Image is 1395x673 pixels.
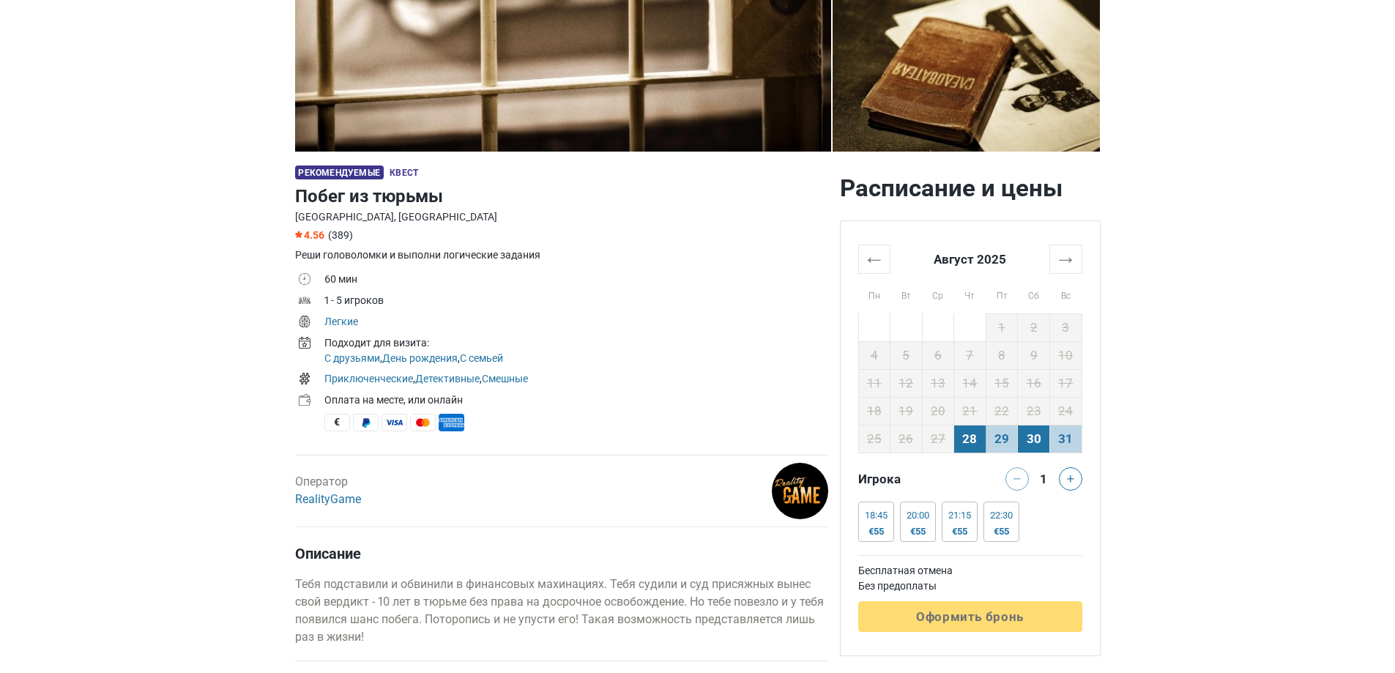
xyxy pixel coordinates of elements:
span: American Express [439,414,464,431]
h1: Побег из тюрьмы [295,183,828,209]
div: 20:00 [907,510,929,521]
span: Visa [382,414,407,431]
a: День рождения [382,352,458,364]
td: 10 [1049,341,1082,369]
h4: Описание [295,545,828,562]
div: 18:45 [865,510,888,521]
div: 21:15 [948,510,971,521]
th: Август 2025 [890,245,1050,273]
td: 60 мин [324,270,828,291]
td: 15 [986,369,1018,397]
a: RealityGame [295,492,361,506]
div: Подходит для визита: [324,335,828,351]
th: Сб [1018,273,1050,313]
div: €55 [948,526,971,538]
a: Детективные [415,373,480,384]
th: ← [858,245,890,273]
th: Пт [986,273,1018,313]
div: 1 [1035,467,1052,488]
td: 6 [922,341,954,369]
td: 18 [858,397,890,425]
td: , , [324,334,828,370]
td: 20 [922,397,954,425]
td: 14 [954,369,986,397]
span: Наличные [324,414,350,431]
span: PayPal [353,414,379,431]
td: 23 [1018,397,1050,425]
td: 2 [1018,313,1050,341]
td: 24 [1049,397,1082,425]
td: 25 [858,425,890,453]
div: Игрока [852,467,970,491]
td: 11 [858,369,890,397]
a: Приключенческие [324,373,413,384]
th: Вс [1049,273,1082,313]
td: 31 [1049,425,1082,453]
td: Без предоплаты [858,579,1082,594]
div: 22:30 [990,510,1013,521]
td: 26 [890,425,923,453]
div: [GEOGRAPHIC_DATA], [GEOGRAPHIC_DATA] [295,209,828,225]
td: 21 [954,397,986,425]
td: 12 [890,369,923,397]
td: 5 [890,341,923,369]
p: Тебя подставили и обвинили в финансовых махинациях. Тебя судили и суд присяжных вынес свой вердик... [295,576,828,646]
td: 27 [922,425,954,453]
td: 30 [1018,425,1050,453]
td: 8 [986,341,1018,369]
div: €55 [990,526,1013,538]
td: 29 [986,425,1018,453]
td: 1 [986,313,1018,341]
td: 1 - 5 игроков [324,291,828,313]
div: €55 [865,526,888,538]
td: 17 [1049,369,1082,397]
a: С друзьями [324,352,380,364]
td: 28 [954,425,986,453]
td: , , [324,370,828,391]
td: 7 [954,341,986,369]
div: Оператор [295,473,361,508]
span: Квест [390,168,418,178]
th: → [1049,245,1082,273]
div: Реши головоломки и выполни логические задания [295,248,828,263]
a: Смешные [482,373,528,384]
div: €55 [907,526,929,538]
th: Ср [922,273,954,313]
a: С семьей [460,352,503,364]
th: Вт [890,273,923,313]
td: 19 [890,397,923,425]
img: Star [295,231,302,238]
td: 16 [1018,369,1050,397]
td: 13 [922,369,954,397]
span: MasterCard [410,414,436,431]
span: Рекомендуемые [295,166,384,179]
img: d6baf65e0b240ce1l.png [772,463,828,519]
td: Бесплатная отмена [858,563,1082,579]
td: 22 [986,397,1018,425]
td: 4 [858,341,890,369]
div: Оплата на месте, или онлайн [324,393,828,408]
span: (389) [328,229,353,241]
td: 9 [1018,341,1050,369]
th: Чт [954,273,986,313]
span: 4.56 [295,229,324,241]
h2: Расписание и цены [840,174,1101,203]
a: Легкие [324,316,358,327]
th: Пн [858,273,890,313]
td: 3 [1049,313,1082,341]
